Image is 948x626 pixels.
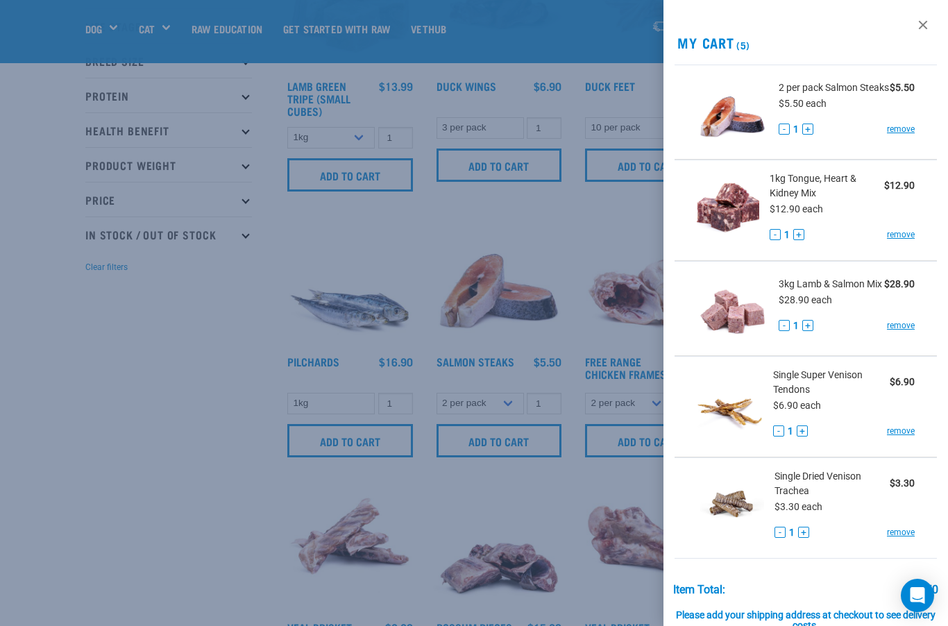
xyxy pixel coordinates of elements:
span: 1 [789,525,795,540]
img: Salmon Steaks [697,76,768,148]
h2: My Cart [663,35,948,51]
div: Open Intercom Messenger [901,579,934,612]
button: + [802,124,813,135]
button: - [779,320,790,331]
img: Super Venison Tendons [697,368,763,439]
button: + [798,527,809,538]
strong: $6.90 [890,376,915,387]
strong: $28.90 [884,278,915,289]
a: remove [887,123,915,135]
span: $5.50 each [779,98,827,109]
a: remove [887,319,915,332]
span: Single Super Venison Tendons [773,368,890,397]
span: 1 [793,122,799,137]
img: Tongue, Heart & Kidney Mix [697,171,759,243]
a: remove [887,228,915,241]
img: Dried Venison Trachea [697,469,764,541]
strong: $12.90 [884,180,915,191]
button: + [793,229,804,240]
button: + [797,425,808,437]
span: Single Dried Venison Trachea [775,469,890,498]
a: remove [887,526,915,539]
span: 2 per pack Salmon Steaks [779,81,889,95]
strong: $5.50 [890,82,915,93]
span: $3.30 each [775,501,822,512]
button: - [779,124,790,135]
a: remove [887,425,915,437]
button: + [802,320,813,331]
div: Item Total: [673,584,725,596]
span: $12.90 each [770,203,823,214]
span: $28.90 each [779,294,832,305]
span: 3kg Lamb & Salmon Mix [779,277,882,291]
span: $6.90 each [773,400,821,411]
button: - [773,425,784,437]
button: - [770,229,781,240]
span: (5) [734,42,750,47]
button: - [775,527,786,538]
span: 1 [793,319,799,333]
span: 1 [784,228,790,242]
span: 1kg Tongue, Heart & Kidney Mix [770,171,884,201]
img: Lamb & Salmon Mix [697,273,768,344]
strong: $3.30 [890,477,915,489]
span: 1 [788,424,793,439]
